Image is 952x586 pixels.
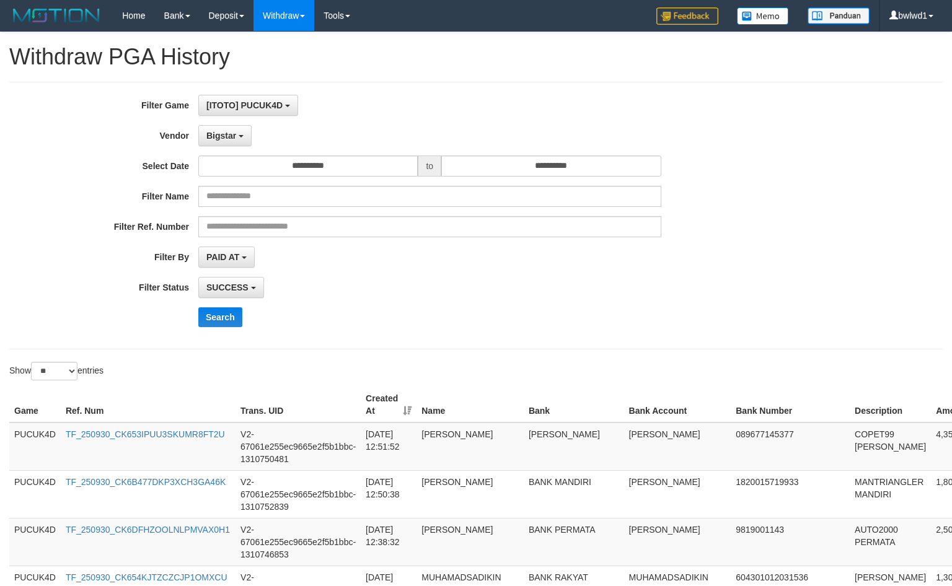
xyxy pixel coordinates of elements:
td: V2-67061e255ec9665e2f5b1bbc-1310750481 [236,422,361,471]
th: Name [416,387,524,422]
span: SUCCESS [206,282,249,292]
th: Description [850,387,931,422]
th: Ref. Num [61,387,236,422]
td: [PERSON_NAME] [624,422,731,471]
th: Created At: activate to sort column ascending [361,387,416,422]
span: Bigstar [206,131,236,141]
span: PAID AT [206,252,239,262]
span: [ITOTO] PUCUK4D [206,100,283,110]
td: PUCUK4D [9,518,61,566]
img: MOTION_logo.png [9,6,104,25]
th: Game [9,387,61,422]
img: panduan.png [808,7,870,24]
img: Button%20Memo.svg [737,7,789,25]
td: [PERSON_NAME] [416,518,524,566]
span: to [418,155,441,177]
td: BANK MANDIRI [524,470,624,518]
td: [DATE] 12:38:32 [361,518,416,566]
th: Bank [524,387,624,422]
img: Feedback.jpg [656,7,718,25]
button: Bigstar [198,125,252,146]
th: Bank Number [731,387,850,422]
td: [PERSON_NAME] [624,470,731,518]
td: [PERSON_NAME] [624,518,731,566]
td: PUCUK4D [9,422,61,471]
td: 9819001143 [731,518,850,566]
td: 1820015719933 [731,470,850,518]
a: TF_250930_CK654KJTZCZCJP1OMXCU [66,572,227,582]
td: [PERSON_NAME] [416,470,524,518]
th: Bank Account [624,387,731,422]
td: [DATE] 12:51:52 [361,422,416,471]
button: Search [198,307,242,327]
td: 089677145377 [731,422,850,471]
td: MANTRIANGLER MANDIRI [850,470,931,518]
a: TF_250930_CK6DFHZOOLNLPMVAX0H1 [66,525,230,535]
label: Show entries [9,362,104,380]
a: TF_250930_CK653IPUU3SKUMR8FT2U [66,429,225,439]
td: V2-67061e255ec9665e2f5b1bbc-1310746853 [236,518,361,566]
td: [PERSON_NAME] [524,422,624,471]
td: V2-67061e255ec9665e2f5b1bbc-1310752839 [236,470,361,518]
button: PAID AT [198,247,255,268]
h1: Withdraw PGA History [9,45,943,69]
a: TF_250930_CK6B477DKP3XCH3GA46K [66,477,226,487]
td: [PERSON_NAME] [416,422,524,471]
button: SUCCESS [198,277,264,298]
button: [ITOTO] PUCUK4D [198,95,298,116]
td: PUCUK4D [9,470,61,518]
th: Trans. UID [236,387,361,422]
td: [DATE] 12:50:38 [361,470,416,518]
td: BANK PERMATA [524,518,624,566]
select: Showentries [31,362,77,380]
td: COPET99 [PERSON_NAME] [850,422,931,471]
td: AUTO2000 PERMATA [850,518,931,566]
